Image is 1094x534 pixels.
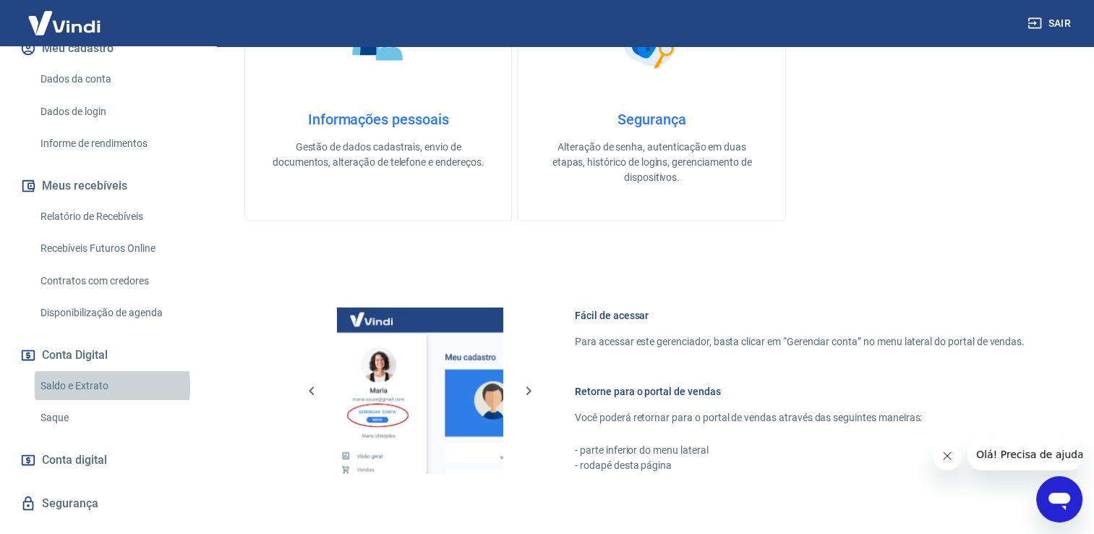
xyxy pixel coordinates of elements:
[9,10,121,22] span: Olá! Precisa de ajuda?
[575,443,1025,458] p: - parte inferior do menu lateral
[268,140,488,170] p: Gestão de dados cadastrais, envio de documentos, alteração de telefone e endereços.
[268,111,488,128] h4: Informações pessoais
[17,339,199,371] button: Conta Digital
[35,202,199,232] a: Relatório de Recebíveis
[35,403,199,433] a: Saque
[542,140,761,185] p: Alteração de senha, autenticação em duas etapas, histórico de logins, gerenciamento de dispositivos.
[42,450,107,470] span: Conta digital
[575,458,1025,473] p: - rodapé desta página
[542,111,761,128] h4: Segurança
[967,438,1082,470] iframe: Mensagem da empresa
[1025,10,1077,37] button: Sair
[35,64,199,94] a: Dados da conta
[575,308,1025,323] h6: Fácil de acessar
[17,33,199,64] button: Meu cadastro
[35,298,199,328] a: Disponibilização de agenda
[575,334,1025,349] p: Para acessar este gerenciador, basta clicar em “Gerenciar conta” no menu lateral do portal de ven...
[337,308,503,474] img: Imagem da dashboard mostrando o botão de gerenciar conta na sidebar no lado esquerdo
[35,266,199,296] a: Contratos com credores
[17,488,199,520] a: Segurança
[1036,476,1082,522] iframe: Botão para abrir a janela de mensagens
[933,441,962,470] iframe: Fechar mensagem
[575,410,1025,425] p: Você poderá retornar para o portal de vendas através das seguintes maneiras:
[575,384,1025,399] h6: Retorne para o portal de vendas
[17,170,199,202] button: Meus recebíveis
[35,97,199,127] a: Dados de login
[35,234,199,263] a: Recebíveis Futuros Online
[35,129,199,158] a: Informe de rendimentos
[17,1,111,45] img: Vindi
[35,371,199,401] a: Saldo e Extrato
[17,444,199,476] a: Conta digital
